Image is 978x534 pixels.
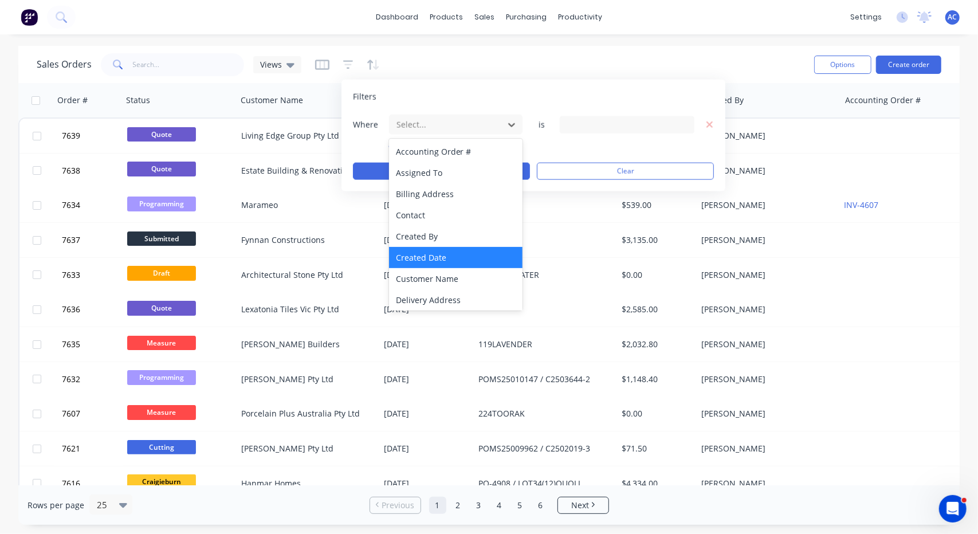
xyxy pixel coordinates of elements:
div: Fynnan Constructions [241,234,368,246]
div: [PERSON_NAME] [701,408,828,419]
div: $1,148.40 [622,374,689,385]
button: Clear [537,163,714,180]
div: sales [469,9,500,26]
span: Programming [127,370,196,384]
button: 7633 [58,258,127,292]
span: Measure [127,405,196,419]
a: dashboard [370,9,424,26]
div: Billing Address [389,183,523,205]
ul: Pagination [365,497,614,514]
button: 7638 [58,154,127,188]
span: is [530,119,553,130]
button: 7636 [58,292,127,327]
span: 7616 [62,478,80,489]
div: settings [845,9,887,26]
div: Lexatonia Tiles Vic Pty Ltd [241,304,368,315]
div: $2,585.00 [622,304,689,315]
div: [PERSON_NAME] [701,304,828,315]
span: Previous [382,500,414,511]
span: AC [948,12,957,22]
span: Next [571,500,589,511]
div: [DATE] [384,478,469,489]
div: [PERSON_NAME] Builders [241,339,368,350]
div: [DATE] [384,304,469,315]
div: [PERSON_NAME] [701,234,828,246]
img: Factory [21,9,38,26]
div: $71.50 [622,443,689,454]
span: Rows per page [28,500,84,511]
div: [PERSON_NAME] [701,130,828,142]
span: 7639 [62,130,80,142]
div: [DATE] [384,199,469,211]
input: Search... [133,53,245,76]
div: 224TOORAK [478,408,606,419]
div: Contact [389,205,523,226]
span: Submitted [127,231,196,246]
div: 26SHEARWATER [478,269,606,281]
span: 7621 [62,443,80,454]
span: Programming [127,197,196,211]
span: 7634 [62,199,80,211]
div: [PERSON_NAME] [701,443,828,454]
span: 7636 [62,304,80,315]
span: Draft [127,266,196,280]
span: Measure [127,336,196,350]
a: Page 6 [532,497,549,514]
div: [DATE] [384,443,469,454]
button: 7635 [58,327,127,362]
div: [PERSON_NAME] Pty Ltd [241,443,368,454]
span: 7632 [62,374,80,385]
div: 119LAVENDER [478,339,606,350]
a: INV-4607 [845,199,879,210]
div: Architectural Stone Pty Ltd [241,269,368,281]
a: Next page [558,500,608,511]
span: Where [353,119,387,130]
span: 7635 [62,339,80,350]
span: 7633 [62,269,80,281]
a: Page 4 [491,497,508,514]
a: Page 2 [450,497,467,514]
div: [DATE] [384,374,469,385]
span: Filters [353,91,376,103]
span: Quote [127,162,196,176]
div: Order # [57,95,88,106]
span: 7637 [62,234,80,246]
span: Quote [127,301,196,315]
button: Create order [876,56,941,74]
div: [PERSON_NAME] Pty Ltd [241,374,368,385]
a: Previous page [370,500,421,511]
span: Craigieburn [127,474,196,489]
span: Views [260,58,282,70]
button: 7607 [58,396,127,431]
div: Status [126,95,150,106]
div: [DATE] [384,269,469,281]
button: Apply [353,163,530,180]
div: [PERSON_NAME] [701,374,828,385]
div: productivity [552,9,608,26]
div: [PERSON_NAME] [701,339,828,350]
div: $0.00 [622,408,689,419]
div: PO-4908 / LOT34(12)QUOLL [478,478,606,489]
div: $4,334.00 [622,478,689,489]
div: [PERSON_NAME] [701,199,828,211]
button: 7621 [58,431,127,466]
div: [DATE] [384,339,469,350]
div: products [424,9,469,26]
div: Accounting Order # [389,141,523,162]
div: Created By [389,226,523,247]
div: Bar Sophia [478,199,606,211]
div: Estate Building & Renovating [241,165,368,176]
button: 7616 [58,466,127,501]
iframe: Intercom live chat [939,495,967,523]
div: POMS25009962 / C2502019-3 [478,443,606,454]
span: 7607 [62,408,80,419]
div: [DATE] [384,408,469,419]
div: Assigned To [389,162,523,183]
div: Porcelain Plus Australia Pty Ltd [241,408,368,419]
a: Page 5 [512,497,529,514]
div: Customer Name [389,268,523,289]
span: Cutting [127,440,196,454]
div: $539.00 [622,199,689,211]
span: Quote [127,127,196,142]
div: [PERSON_NAME] [701,165,828,176]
